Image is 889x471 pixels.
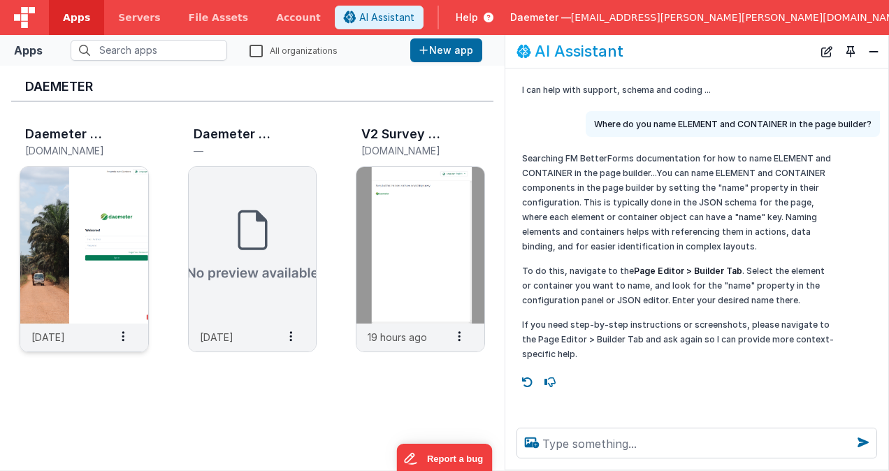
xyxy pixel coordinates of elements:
[522,317,835,361] p: If you need step-by-step instructions or screenshots, please navigate to the Page Editor > Builde...
[456,10,478,24] span: Help
[31,330,65,345] p: [DATE]
[200,330,233,345] p: [DATE]
[841,42,860,61] button: Toggle Pin
[361,127,446,141] h3: V2 Survey App
[118,10,160,24] span: Servers
[71,40,227,61] input: Search apps
[25,127,110,141] h3: Daemeter Portal App
[535,43,623,59] h2: AI Assistant
[510,10,571,24] span: Daemeter —
[817,42,837,61] button: New Chat
[25,80,479,94] h3: Daemeter
[522,82,835,97] p: I can help with support, schema and coding ...
[594,117,872,131] p: Where do you name ELEMENT and CONTAINER in the page builder?
[63,10,90,24] span: Apps
[522,151,835,254] p: Searching FM BetterForms documentation for how to name ELEMENT and CONTAINER in the page builder....
[335,6,424,29] button: AI Assistant
[361,145,450,156] h5: [DOMAIN_NAME]
[865,42,883,61] button: Close
[634,266,742,276] strong: Page Editor > Builder Tab
[194,127,278,141] h3: Daemeter V1 survey legacy
[189,10,249,24] span: File Assets
[194,145,282,156] h5: —
[359,10,414,24] span: AI Assistant
[368,330,427,345] p: 19 hours ago
[14,42,43,59] div: Apps
[25,145,114,156] h5: [DOMAIN_NAME]
[522,263,835,307] p: To do this, navigate to the . Select the element or container you want to name, and look for the ...
[410,38,482,62] button: New app
[250,43,338,57] label: All organizations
